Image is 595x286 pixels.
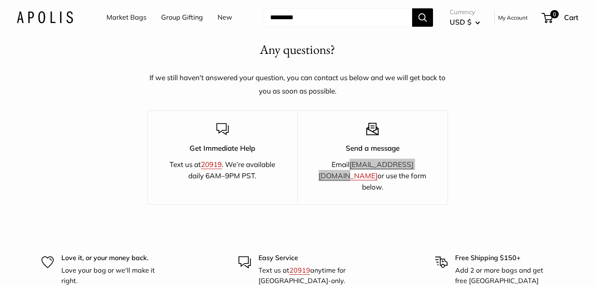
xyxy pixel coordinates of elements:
a: My Account [498,13,528,23]
a: 20919 [289,266,310,274]
input: Search... [263,8,412,27]
a: [EMAIL_ADDRESS][DOMAIN_NAME] [319,160,413,180]
p: Text us at . We’re available daily 6AM–9PM PST. [162,159,283,181]
a: 0 Cart [542,11,578,24]
a: New [218,11,232,24]
p: Free Shipping $150+ [455,253,554,263]
h2: Any questions? [260,40,335,59]
p: If we still haven't answered your question, you can contact us below and we will get back to you ... [147,71,448,98]
span: 0 [550,10,559,18]
p: Easy Service [258,253,357,263]
span: Cart [564,13,578,22]
p: Send a message [312,142,433,154]
a: Market Bags [106,11,147,24]
img: Apolis [17,11,73,23]
a: Group Gifting [161,11,203,24]
span: Currency [450,6,480,18]
a: 20919 [201,160,222,169]
button: Search [412,8,433,27]
p: Love it, or your money back. [61,253,160,263]
p: Get Immediate Help [162,142,283,154]
p: Email or use the form below. [312,159,433,193]
button: USD $ [450,15,480,29]
span: USD $ [450,18,471,26]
